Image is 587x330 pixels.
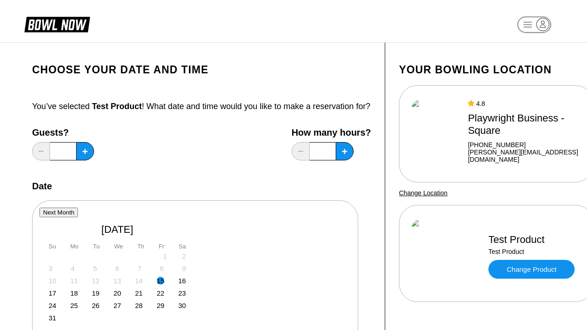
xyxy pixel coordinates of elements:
[113,302,121,309] div: Choose Wednesday, August 27th, 2025
[92,277,100,285] div: Not available Tuesday, August 12th, 2025
[70,302,78,309] div: Choose Monday, August 25th, 2025
[114,243,123,250] div: We
[46,223,188,236] div: [DATE]
[178,277,186,285] div: Choose Saturday, August 16th, 2025
[49,277,56,285] div: Not available Sunday, August 10th, 2025
[137,243,144,250] div: Th
[468,100,581,107] div: 4.8
[182,252,186,260] div: Not available Saturday, August 2nd, 2025
[32,63,371,76] h1: Choose your Date and time
[93,264,97,272] div: Not available Tuesday, August 5th, 2025
[49,302,56,309] div: Choose Sunday, August 24th, 2025
[135,289,143,297] div: Choose Thursday, August 21st, 2025
[71,264,75,272] div: Not available Monday, August 4th, 2025
[70,277,78,285] div: Not available Monday, August 11th, 2025
[488,248,575,255] div: Test Product
[163,252,167,260] div: Not available Friday, August 1st, 2025
[399,189,448,197] a: Change Location
[159,243,164,250] div: Fr
[92,302,100,309] div: Choose Tuesday, August 26th, 2025
[135,277,143,285] div: Not available Thursday, August 14th, 2025
[92,102,142,111] span: Test Product
[70,289,78,297] div: Choose Monday, August 18th, 2025
[178,289,186,297] div: Choose Saturday, August 23rd, 2025
[488,260,575,279] a: Change Product
[49,314,56,322] div: Choose Sunday, August 31st, 2025
[292,127,371,137] label: How many hours?
[32,101,371,111] div: You’ve selected ! What date and time would you like to make a reservation for?
[157,277,165,285] div: Choose Friday, August 15th, 2025
[32,181,52,191] label: Date
[160,264,164,272] div: Not available Friday, August 8th, 2025
[468,141,581,148] div: [PHONE_NUMBER]
[157,302,165,309] div: Choose Friday, August 29th, 2025
[157,289,165,297] div: Choose Friday, August 22nd, 2025
[113,289,121,297] div: Choose Wednesday, August 20th, 2025
[113,277,121,285] div: Not available Wednesday, August 13th, 2025
[92,289,100,297] div: Choose Tuesday, August 19th, 2025
[411,99,460,168] img: Playwright Business - Square
[116,264,119,272] div: Not available Wednesday, August 6th, 2025
[468,148,581,163] a: [PERSON_NAME][EMAIL_ADDRESS][DOMAIN_NAME]
[49,289,56,297] div: Choose Sunday, August 17th, 2025
[411,219,480,288] img: Test Product
[488,233,575,246] div: Test Product
[138,264,141,272] div: Not available Thursday, August 7th, 2025
[32,127,94,137] label: Guests?
[43,209,74,216] span: Next Month
[468,112,581,137] div: Playwright Business - Square
[70,243,78,250] div: Mo
[135,302,143,309] div: Choose Thursday, August 28th, 2025
[178,302,186,309] div: Choose Saturday, August 30th, 2025
[182,264,186,272] div: Not available Saturday, August 9th, 2025
[39,208,78,217] button: Next Month
[49,264,52,272] div: Not available Sunday, August 3rd, 2025
[93,243,100,250] div: Tu
[49,252,186,322] div: month 2025-08
[49,243,56,250] div: Su
[179,243,186,250] div: Sa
